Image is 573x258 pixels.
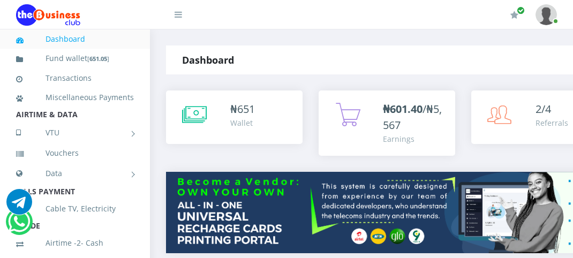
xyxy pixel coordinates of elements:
[89,55,107,63] b: 651.05
[16,196,134,221] a: Cable TV, Electricity
[16,231,134,255] a: Airtime -2- Cash
[16,66,134,90] a: Transactions
[166,90,303,144] a: ₦651 Wallet
[16,141,134,165] a: Vouchers
[16,46,134,71] a: Fund wallet[651.05]
[6,197,32,215] a: Chat for support
[319,90,455,156] a: ₦601.40/₦5,567 Earnings
[87,55,109,63] small: [ ]
[510,11,518,19] i: Renew/Upgrade Subscription
[383,102,423,116] b: ₦601.40
[8,217,30,234] a: Chat for support
[16,27,134,51] a: Dashboard
[383,102,442,132] span: /₦5,567
[16,119,134,146] a: VTU
[536,4,557,25] img: User
[16,85,134,110] a: Miscellaneous Payments
[182,54,234,66] strong: Dashboard
[237,102,255,116] span: 651
[230,101,255,117] div: ₦
[383,133,444,145] div: Earnings
[16,160,134,187] a: Data
[536,117,568,128] div: Referrals
[536,102,551,116] span: 2/4
[230,117,255,128] div: Wallet
[16,4,80,26] img: Logo
[517,6,525,14] span: Renew/Upgrade Subscription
